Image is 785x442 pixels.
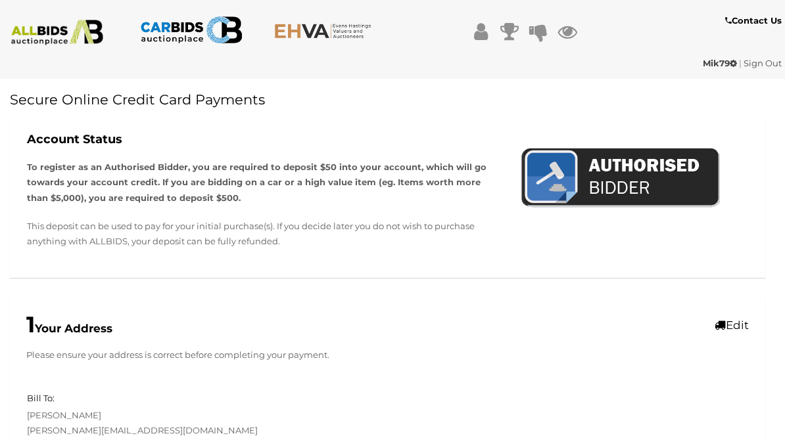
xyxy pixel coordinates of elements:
img: EHVA.com.au [274,23,377,39]
p: This deposit can be used to pay for your initial purchase(s). If you decide later you do not wish... [27,219,501,250]
a: Contact Us [725,13,785,28]
h1: Secure Online Credit Card Payments [10,92,765,107]
span: 1 [26,311,35,338]
a: Sign Out [744,58,782,68]
p: Please ensure your address is correct before completing your payment. [26,347,749,363]
a: Mik79 [703,58,739,68]
b: Your Address [26,322,112,335]
img: AuthorisedBidder.png [521,146,720,211]
span: | [739,58,742,68]
b: Account Status [27,132,122,146]
strong: To register as an Authorised Bidder, you are required to deposit $50 into your account, which wil... [27,162,487,203]
a: Edit [715,319,749,332]
b: Contact Us [725,15,782,26]
img: ALLBIDS.com.au [6,20,109,45]
h5: Bill To: [27,393,55,403]
strong: Mik79 [703,58,737,68]
img: CARBIDS.com.au [140,13,243,47]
